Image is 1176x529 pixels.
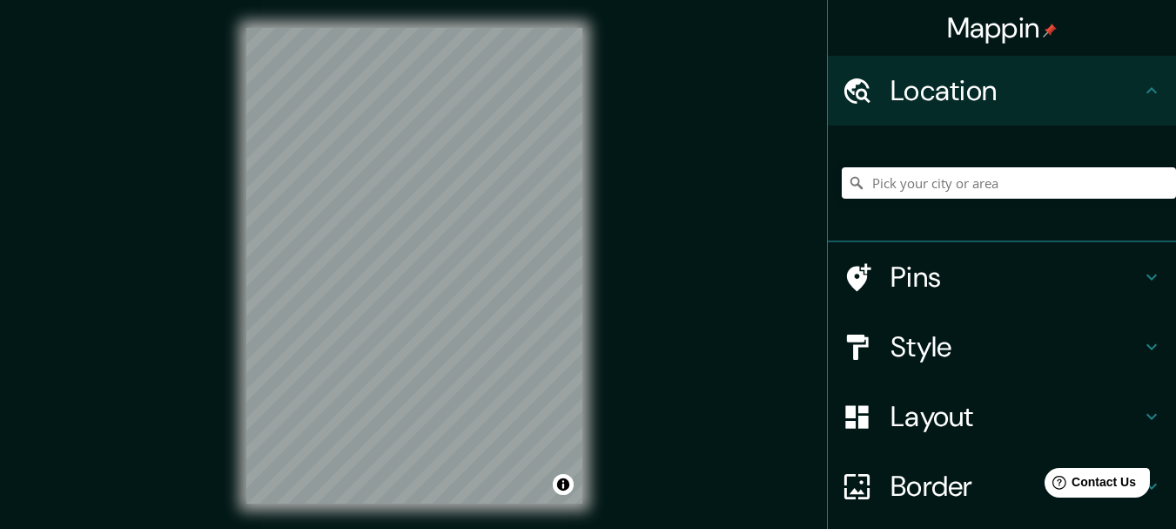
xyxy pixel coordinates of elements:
[890,469,1141,504] h4: Border
[553,474,574,495] button: Toggle attribution
[1043,24,1057,37] img: pin-icon.png
[828,312,1176,382] div: Style
[828,56,1176,125] div: Location
[246,28,582,504] canvas: Map
[890,329,1141,364] h4: Style
[828,382,1176,451] div: Layout
[828,451,1176,521] div: Border
[890,260,1141,295] h4: Pins
[842,167,1176,199] input: Pick your city or area
[890,73,1141,108] h4: Location
[1021,461,1157,510] iframe: Help widget launcher
[947,10,1058,45] h4: Mappin
[828,242,1176,312] div: Pins
[890,399,1141,434] h4: Layout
